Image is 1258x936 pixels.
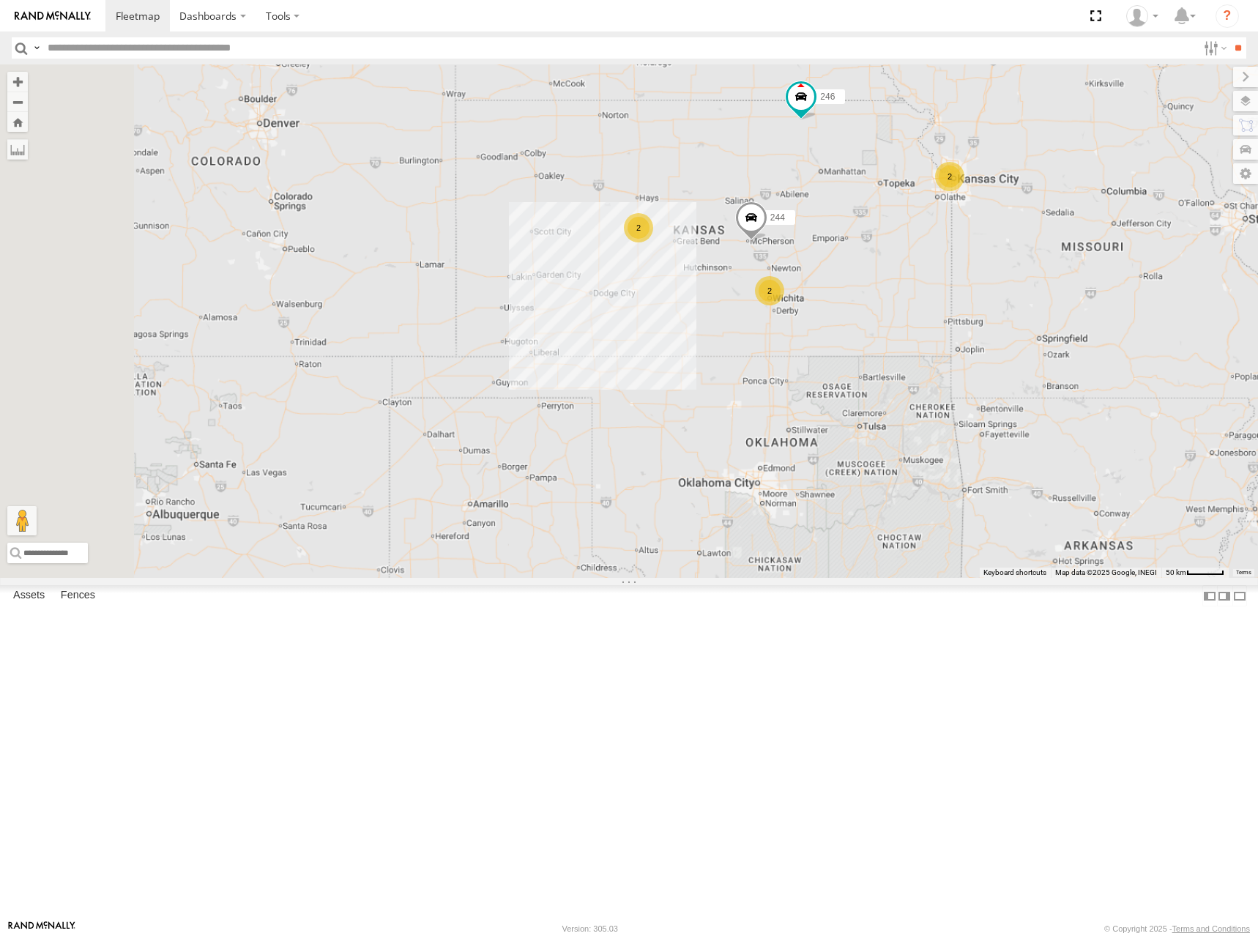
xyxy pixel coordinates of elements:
[820,91,835,101] span: 246
[8,921,75,936] a: Visit our Website
[562,924,618,933] div: Version: 305.03
[1161,568,1229,578] button: Map Scale: 50 km per 48 pixels
[1055,568,1157,576] span: Map data ©2025 Google, INEGI
[1233,163,1258,184] label: Map Settings
[983,568,1046,578] button: Keyboard shortcuts
[1232,585,1247,606] label: Hide Summary Table
[1217,585,1232,606] label: Dock Summary Table to the Right
[755,276,784,305] div: 2
[7,506,37,535] button: Drag Pegman onto the map to open Street View
[53,586,103,606] label: Fences
[1166,568,1186,576] span: 50 km
[770,212,785,222] span: 244
[1216,4,1239,28] i: ?
[1198,37,1229,59] label: Search Filter Options
[6,586,52,606] label: Assets
[7,139,28,160] label: Measure
[7,112,28,132] button: Zoom Home
[624,213,653,242] div: 2
[31,37,42,59] label: Search Query
[1202,585,1217,606] label: Dock Summary Table to the Left
[1236,569,1251,575] a: Terms
[7,72,28,92] button: Zoom in
[935,162,964,191] div: 2
[1121,5,1164,27] div: Shane Miller
[15,11,91,21] img: rand-logo.svg
[1172,924,1250,933] a: Terms and Conditions
[1104,924,1250,933] div: © Copyright 2025 -
[7,92,28,112] button: Zoom out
